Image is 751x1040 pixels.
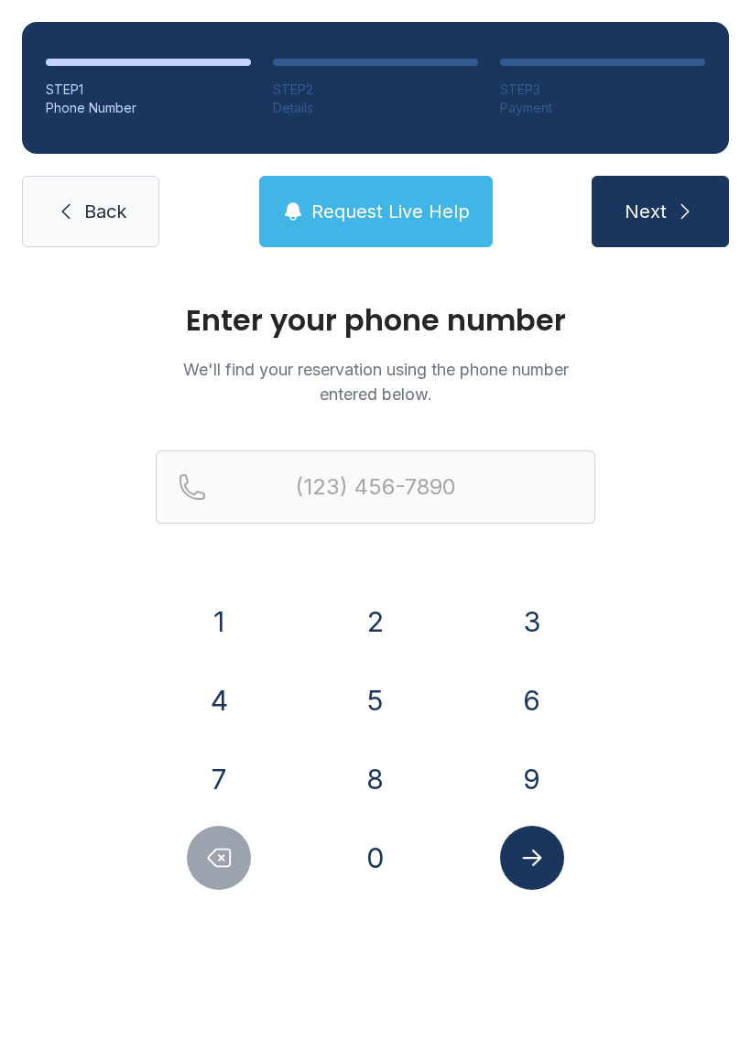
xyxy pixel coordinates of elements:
[500,668,564,732] button: 6
[311,199,470,224] span: Request Live Help
[156,306,595,335] h1: Enter your phone number
[156,450,595,524] input: Reservation phone number
[500,747,564,811] button: 9
[156,357,595,406] p: We'll find your reservation using the phone number entered below.
[500,826,564,890] button: Submit lookup form
[187,747,251,811] button: 7
[187,826,251,890] button: Delete number
[343,747,408,811] button: 8
[273,81,478,99] div: STEP 2
[625,199,667,224] span: Next
[46,99,251,117] div: Phone Number
[187,668,251,732] button: 4
[500,590,564,654] button: 3
[343,590,408,654] button: 2
[343,668,408,732] button: 5
[46,81,251,99] div: STEP 1
[500,81,705,99] div: STEP 3
[343,826,408,890] button: 0
[187,590,251,654] button: 1
[84,199,126,224] span: Back
[500,99,705,117] div: Payment
[273,99,478,117] div: Details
